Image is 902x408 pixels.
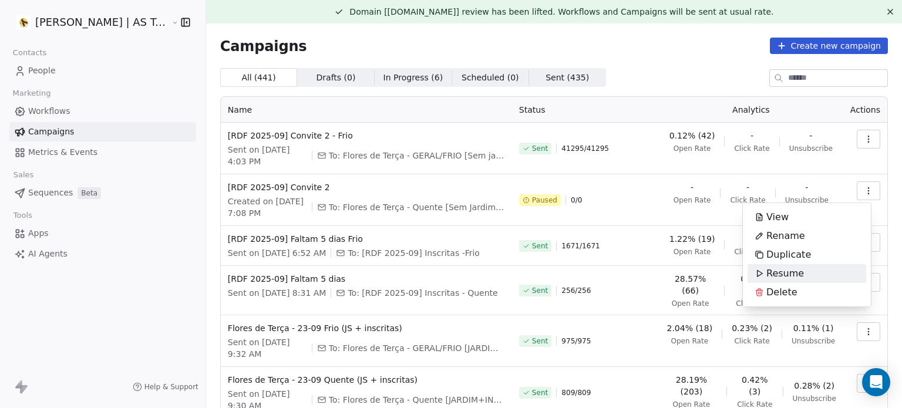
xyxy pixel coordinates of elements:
[766,248,811,262] span: Duplicate
[748,208,866,302] div: Suggestions
[766,285,797,299] span: Delete
[766,267,804,281] span: Resume
[766,210,789,224] span: View
[766,229,805,243] span: Rename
